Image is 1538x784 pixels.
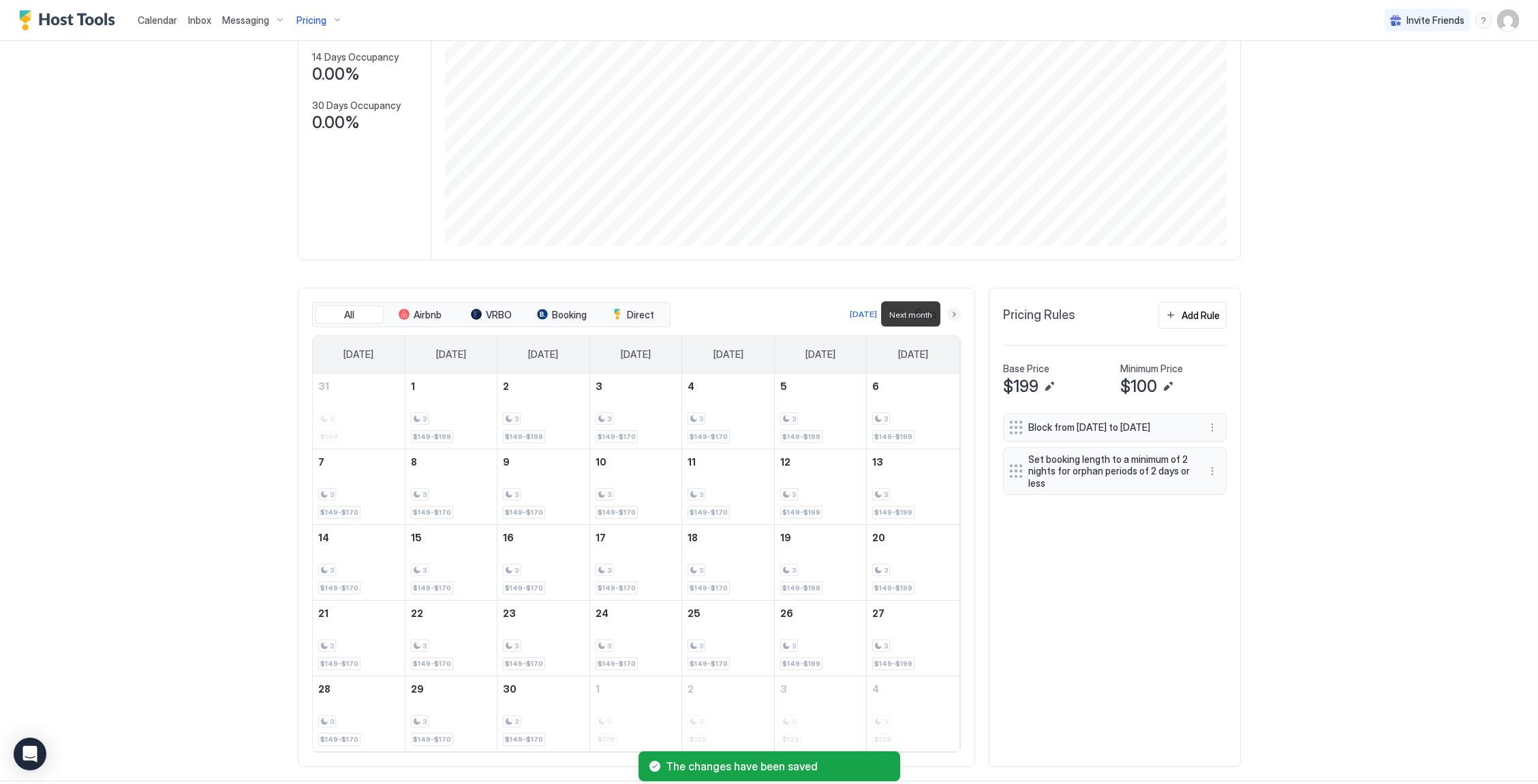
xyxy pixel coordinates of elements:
[486,309,512,321] span: VRBO
[422,414,427,423] span: 3
[774,374,867,449] td: September 5, 2025
[318,532,329,543] span: 14
[318,380,329,392] span: 31
[405,524,497,600] td: September 15, 2025
[627,309,654,321] span: Direct
[589,676,682,751] td: October 1, 2025
[590,676,682,702] a: October 1, 2025
[313,525,405,550] a: September 14, 2025
[682,525,774,550] a: September 18, 2025
[872,683,879,695] span: 4
[867,524,959,600] td: September 20, 2025
[505,735,543,744] span: $149-$170
[872,532,885,543] span: 20
[688,456,696,468] span: 11
[505,584,543,592] span: $149-$170
[872,380,879,392] span: 6
[598,432,636,441] span: $149-$170
[699,566,703,575] span: 3
[422,717,427,726] span: 3
[590,374,682,399] a: September 3, 2025
[1158,302,1227,329] button: Add Rule
[699,642,703,650] span: 3
[503,683,517,695] span: 30
[596,683,600,695] span: 1
[1003,363,1049,375] span: Base Price
[884,414,888,423] span: 3
[386,305,455,325] button: Airbnb
[782,508,820,517] span: $149-$199
[318,607,328,619] span: 21
[688,607,701,619] span: 25
[874,659,912,668] span: $149-$199
[405,525,497,550] a: September 15, 2025
[884,490,888,499] span: 3
[330,717,334,726] span: 3
[318,683,330,695] span: 28
[874,508,912,517] span: $149-$199
[313,449,405,524] td: September 7, 2025
[867,449,959,474] a: September 13, 2025
[497,601,589,626] a: September 23, 2025
[589,374,682,449] td: September 3, 2025
[607,414,611,423] span: 3
[621,348,651,361] span: [DATE]
[497,524,590,600] td: September 16, 2025
[413,432,451,441] span: $149-$199
[411,683,424,695] span: 29
[682,374,775,449] td: September 4, 2025
[422,642,427,650] span: 3
[222,14,269,27] span: Messaging
[405,601,497,626] a: September 22, 2025
[850,308,877,320] div: [DATE]
[596,380,602,392] span: 3
[1160,378,1176,395] button: Edit
[505,432,543,441] span: $149-$199
[313,601,405,626] a: September 21, 2025
[782,659,820,668] span: $149-$199
[607,490,611,499] span: 3
[1204,463,1220,479] div: menu
[867,449,959,524] td: September 13, 2025
[313,600,405,676] td: September 21, 2025
[599,305,667,325] button: Direct
[607,566,611,575] span: 3
[782,584,820,592] span: $149-$199
[947,307,961,321] button: Next month
[666,759,889,773] span: The changes have been saved
[1406,14,1464,27] span: Invite Friends
[874,432,912,441] span: $149-$199
[589,524,682,600] td: September 17, 2025
[528,348,558,361] span: [DATE]
[312,51,399,63] span: 14 Days Occupancy
[690,584,728,592] span: $149-$170
[884,566,888,575] span: 3
[313,676,405,702] a: September 28, 2025
[607,642,611,650] span: 3
[688,532,698,543] span: 18
[889,310,932,320] span: Next month
[497,374,590,449] td: September 2, 2025
[682,449,774,474] a: September 11, 2025
[497,449,590,524] td: September 9, 2025
[414,309,442,321] span: Airbnb
[1003,376,1039,397] span: $199
[682,676,774,702] a: October 2, 2025
[405,600,497,676] td: September 22, 2025
[688,380,694,392] span: 4
[313,374,405,449] td: August 31, 2025
[505,659,543,668] span: $149-$170
[514,414,519,423] span: 3
[330,490,334,499] span: 3
[503,607,516,619] span: 23
[607,336,664,373] a: Wednesday
[188,13,211,27] a: Inbox
[320,508,358,517] span: $149-$170
[312,64,360,85] span: 0.00%
[413,508,451,517] span: $149-$170
[497,525,589,550] a: September 16, 2025
[497,676,589,702] a: September 30, 2025
[775,374,867,399] a: September 5, 2025
[313,676,405,751] td: September 28, 2025
[330,336,387,373] a: Sunday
